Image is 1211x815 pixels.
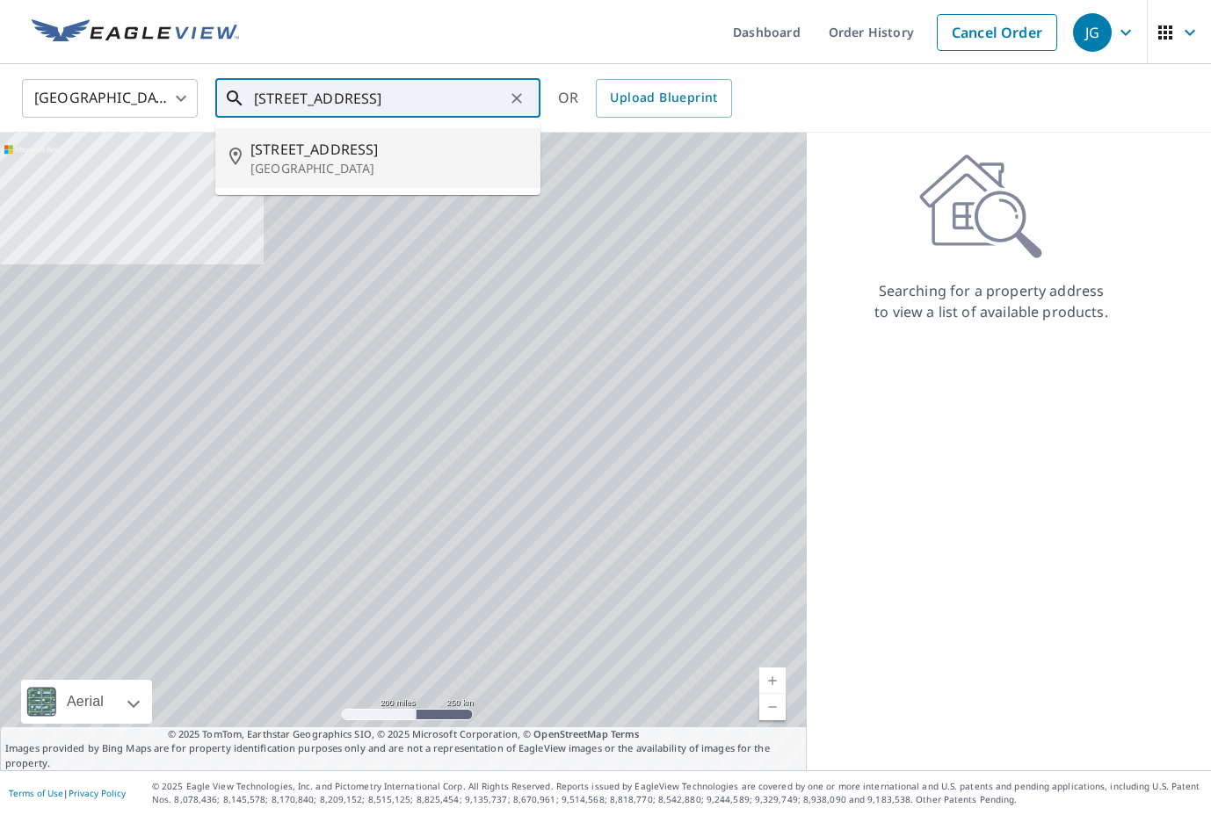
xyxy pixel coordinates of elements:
[558,79,732,118] div: OR
[9,788,126,798] p: |
[596,79,731,118] a: Upload Blueprint
[250,160,526,177] p: [GEOGRAPHIC_DATA]
[937,14,1057,51] a: Cancel Order
[533,727,607,740] a: OpenStreetMap
[1073,13,1112,52] div: JG
[874,280,1109,322] p: Searching for a property address to view a list of available products.
[22,74,198,123] div: [GEOGRAPHIC_DATA]
[610,87,717,109] span: Upload Blueprint
[21,680,152,724] div: Aerial
[32,19,239,46] img: EV Logo
[62,680,109,724] div: Aerial
[69,787,126,799] a: Privacy Policy
[152,780,1202,806] p: © 2025 Eagle View Technologies, Inc. and Pictometry International Corp. All Rights Reserved. Repo...
[759,667,786,694] a: Current Level 5, Zoom In
[250,139,526,160] span: [STREET_ADDRESS]
[9,787,63,799] a: Terms of Use
[611,727,640,740] a: Terms
[254,74,504,123] input: Search by address or latitude-longitude
[759,694,786,720] a: Current Level 5, Zoom Out
[168,727,640,742] span: © 2025 TomTom, Earthstar Geographics SIO, © 2025 Microsoft Corporation, ©
[504,86,529,111] button: Clear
